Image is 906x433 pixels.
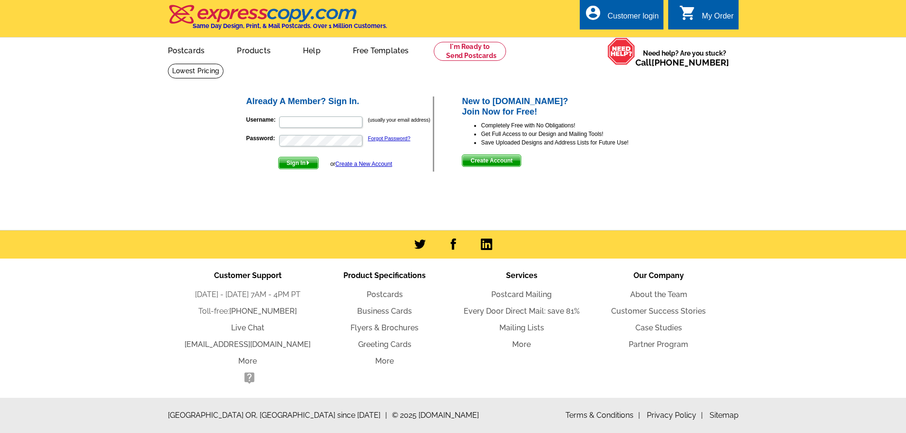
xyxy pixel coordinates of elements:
a: Products [222,38,286,61]
a: Flyers & Brochures [351,323,419,332]
a: Customer Success Stories [611,307,706,316]
label: Password: [246,134,278,143]
span: Create Account [462,155,520,166]
a: More [375,356,394,366]
a: Same Day Design, Print, & Mail Postcards. Over 1 Million Customers. [168,11,387,29]
a: More [238,356,257,366]
a: [PHONE_NUMBER] [652,58,729,67]
a: Free Templates [338,38,424,61]
li: Toll-free: [179,306,316,317]
span: Services [506,271,537,280]
li: Completely Free with No Obligations! [481,121,661,130]
a: Postcards [153,38,220,61]
a: Create a New Account [335,161,392,167]
i: shopping_cart [679,4,696,21]
button: Sign In [278,157,319,169]
small: (usually your email address) [368,117,430,123]
button: Create Account [462,154,521,167]
a: More [512,340,531,349]
a: Case Studies [635,323,682,332]
span: Our Company [633,271,684,280]
span: Sign In [279,157,318,169]
a: Postcards [367,290,403,299]
span: © 2025 [DOMAIN_NAME] [392,410,479,421]
a: About the Team [630,290,687,299]
span: Need help? Are you stuck? [635,48,734,67]
label: Username: [246,115,278,124]
div: Customer login [607,12,659,25]
span: Product Specifications [343,271,426,280]
a: [EMAIL_ADDRESS][DOMAIN_NAME] [185,340,311,349]
a: Live Chat [231,323,264,332]
a: Greeting Cards [358,340,411,349]
div: My Order [702,12,734,25]
a: Partner Program [629,340,688,349]
div: or [330,160,392,168]
a: Forgot Password? [368,135,410,141]
a: account_circle Customer login [585,10,659,22]
a: shopping_cart My Order [679,10,734,22]
span: [GEOGRAPHIC_DATA] OR, [GEOGRAPHIC_DATA] since [DATE] [168,410,387,421]
h4: Same Day Design, Print, & Mail Postcards. Over 1 Million Customers. [193,22,387,29]
h2: New to [DOMAIN_NAME]? Join Now for Free! [462,96,661,117]
a: Every Door Direct Mail: save 81% [464,307,580,316]
span: Call [635,58,729,67]
a: Mailing Lists [499,323,544,332]
a: Postcard Mailing [491,290,552,299]
i: account_circle [585,4,602,21]
a: [PHONE_NUMBER] [229,307,297,316]
li: [DATE] - [DATE] 7AM - 4PM PT [179,289,316,300]
li: Save Uploaded Designs and Address Lists for Future Use! [481,138,661,147]
img: help [607,38,635,65]
li: Get Full Access to our Design and Mailing Tools! [481,130,661,138]
span: Customer Support [214,271,282,280]
a: Terms & Conditions [565,411,640,420]
a: Business Cards [357,307,412,316]
img: button-next-arrow-white.png [306,161,310,165]
a: Help [288,38,336,61]
a: Sitemap [710,411,739,420]
a: Privacy Policy [647,411,703,420]
h2: Already A Member? Sign In. [246,96,433,107]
